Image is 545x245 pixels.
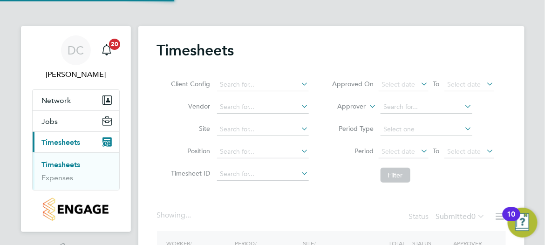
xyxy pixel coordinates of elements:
[217,78,309,91] input: Search for...
[381,168,410,183] button: Filter
[381,123,472,136] input: Select one
[472,212,476,221] span: 0
[169,169,211,177] label: Timesheet ID
[448,80,481,88] span: Select date
[381,101,472,114] input: Search for...
[169,102,211,110] label: Vendor
[217,168,309,181] input: Search for...
[33,152,119,190] div: Timesheets
[507,214,516,226] div: 10
[157,41,234,60] h2: Timesheets
[332,124,374,133] label: Period Type
[42,173,74,182] a: Expenses
[169,147,211,155] label: Position
[382,80,416,88] span: Select date
[324,102,366,111] label: Approver
[169,80,211,88] label: Client Config
[68,44,84,56] span: DC
[382,147,416,156] span: Select date
[332,147,374,155] label: Period
[42,117,58,126] span: Jobs
[42,160,81,169] a: Timesheets
[32,35,120,80] a: DC[PERSON_NAME]
[43,198,109,221] img: countryside-properties-logo-retina.png
[217,145,309,158] input: Search for...
[409,211,487,224] div: Status
[32,198,120,221] a: Go to home page
[33,90,119,110] button: Network
[430,145,443,157] span: To
[109,39,120,50] span: 20
[33,111,119,131] button: Jobs
[436,212,485,221] label: Submitted
[430,78,443,90] span: To
[508,208,538,238] button: Open Resource Center, 10 new notifications
[21,26,131,232] nav: Main navigation
[97,35,116,65] a: 20
[169,124,211,133] label: Site
[33,132,119,152] button: Timesheets
[332,80,374,88] label: Approved On
[448,147,481,156] span: Select date
[157,211,193,220] div: Showing
[32,69,120,80] span: Derrick Cooper
[42,96,71,105] span: Network
[217,101,309,114] input: Search for...
[217,123,309,136] input: Search for...
[186,211,191,220] span: ...
[42,138,81,147] span: Timesheets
